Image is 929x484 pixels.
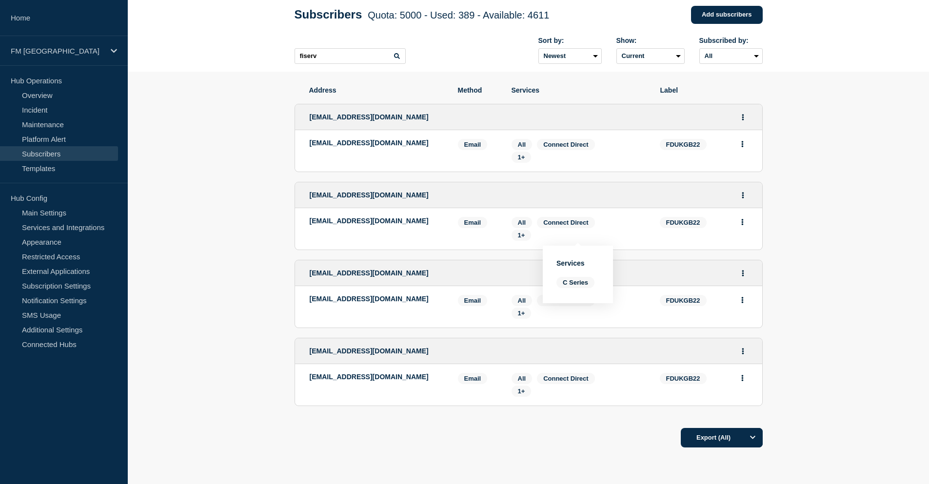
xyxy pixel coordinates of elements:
span: Services [512,86,646,94]
span: Label [660,86,748,94]
p: [EMAIL_ADDRESS][DOMAIN_NAME] [310,373,443,381]
span: All [518,141,526,148]
button: Actions [736,292,749,308]
span: FDUKGB22 [660,295,707,306]
input: Search subscribers [295,48,406,64]
a: Add subscribers [691,6,763,24]
span: FDUKGB22 [660,373,707,384]
span: All [518,297,526,304]
p: [EMAIL_ADDRESS][DOMAIN_NAME] [310,139,443,147]
span: Connect Direct [543,141,588,148]
div: Sort by: [538,37,602,44]
span: Email [458,139,488,150]
span: Email [458,295,488,306]
div: Show: [616,37,685,44]
div: Subscribed by: [699,37,763,44]
span: [EMAIL_ADDRESS][DOMAIN_NAME] [310,191,429,199]
button: Actions [737,110,749,125]
h1: Subscribers [295,8,550,21]
span: All [518,375,526,382]
p: [EMAIL_ADDRESS][DOMAIN_NAME] [310,295,443,303]
span: 1+ [518,232,525,239]
p: FM [GEOGRAPHIC_DATA] [11,47,104,55]
span: All [518,219,526,226]
span: FDUKGB22 [660,217,707,228]
span: Address [309,86,443,94]
button: Actions [736,370,749,386]
button: Actions [736,136,749,152]
span: 1+ [518,154,525,161]
span: [EMAIL_ADDRESS][DOMAIN_NAME] [310,113,429,121]
span: Connect Direct [543,375,588,382]
p: [EMAIL_ADDRESS][DOMAIN_NAME] [310,217,443,225]
span: FDUKGB22 [660,139,707,150]
h3: Services [556,259,599,267]
button: Export (All) [681,428,763,447]
select: Deleted [616,48,685,64]
span: 1+ [518,387,525,395]
select: Sort by [538,48,602,64]
span: [EMAIL_ADDRESS][DOMAIN_NAME] [310,347,429,355]
button: Actions [737,344,749,359]
span: Email [458,373,488,384]
span: [EMAIL_ADDRESS][DOMAIN_NAME] [310,269,429,277]
button: Actions [737,188,749,203]
span: Email [458,217,488,228]
span: Connect Direct [543,219,588,226]
button: Actions [736,214,749,230]
span: Method [458,86,497,94]
select: Subscribed by [699,48,763,64]
button: Actions [737,266,749,281]
span: 1+ [518,310,525,317]
button: Options [743,428,763,447]
span: C Series [556,277,594,288]
span: Quota: 5000 - Used: 389 - Available: 4611 [368,10,549,20]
